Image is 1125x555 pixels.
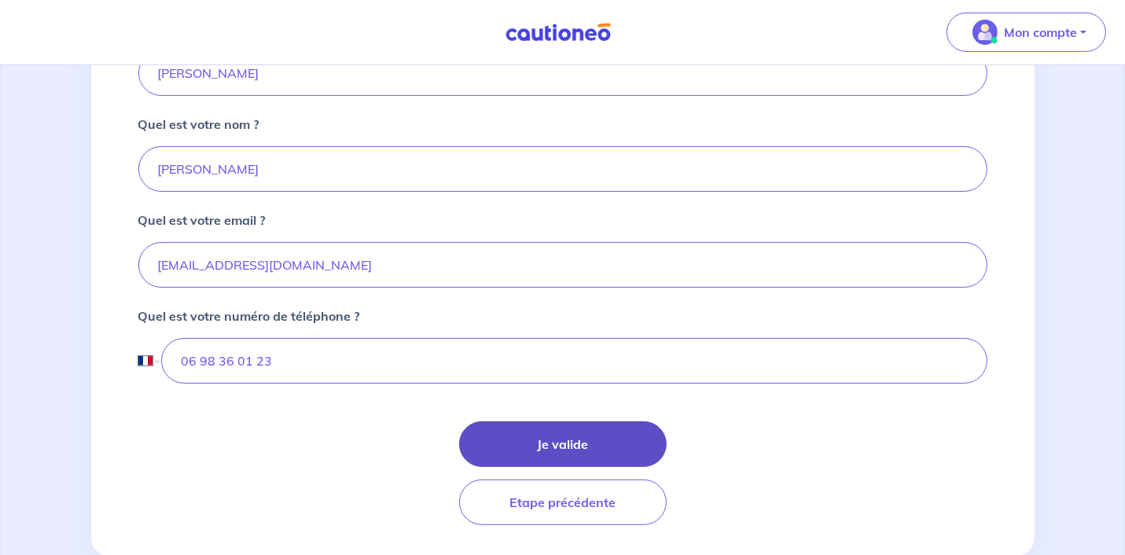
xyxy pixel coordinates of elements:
button: illu_account_valid_menu.svgMon compte [947,13,1106,52]
input: Duteuil [138,146,987,192]
p: Quel est votre numéro de téléphone ? [138,307,360,325]
img: illu_account_valid_menu.svg [972,20,998,45]
p: Quel est votre nom ? [138,115,259,134]
p: Quel est votre email ? [138,211,266,230]
button: Etape précédente [459,480,667,525]
input: email.placeholder [138,242,987,288]
button: Je valide [459,421,667,467]
input: Daniel [138,50,987,96]
input: 06 90 67 45 34 [161,338,987,384]
img: Cautioneo [499,23,617,42]
p: Mon compte [1004,23,1077,42]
